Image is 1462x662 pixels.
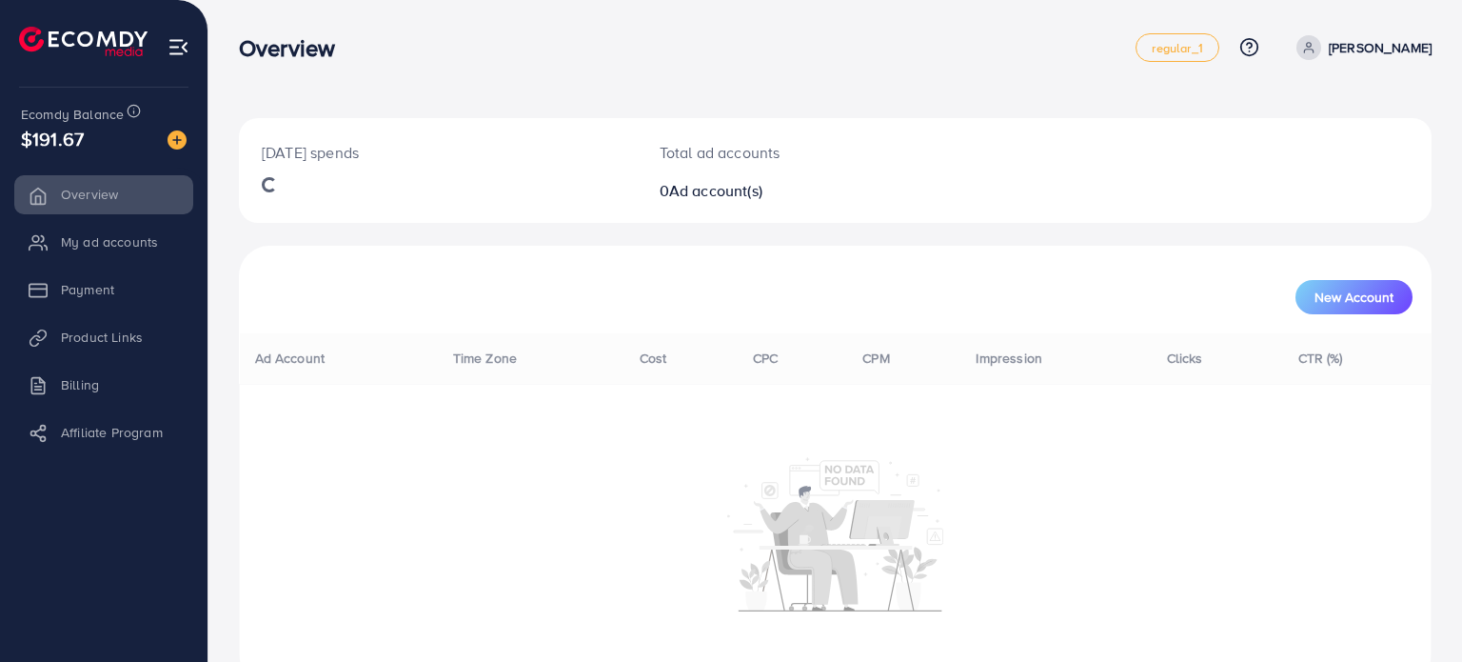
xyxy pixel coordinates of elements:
[1152,42,1202,54] span: regular_1
[21,125,84,152] span: $191.67
[239,34,350,62] h3: Overview
[168,130,187,150] img: image
[669,180,762,201] span: Ad account(s)
[1329,36,1432,59] p: [PERSON_NAME]
[660,182,912,200] h2: 0
[1295,280,1413,314] button: New Account
[1314,291,1393,304] span: New Account
[19,27,148,56] img: logo
[21,105,124,124] span: Ecomdy Balance
[660,141,912,164] p: Total ad accounts
[262,141,614,164] p: [DATE] spends
[168,36,189,58] img: menu
[1289,35,1432,60] a: [PERSON_NAME]
[1136,33,1218,62] a: regular_1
